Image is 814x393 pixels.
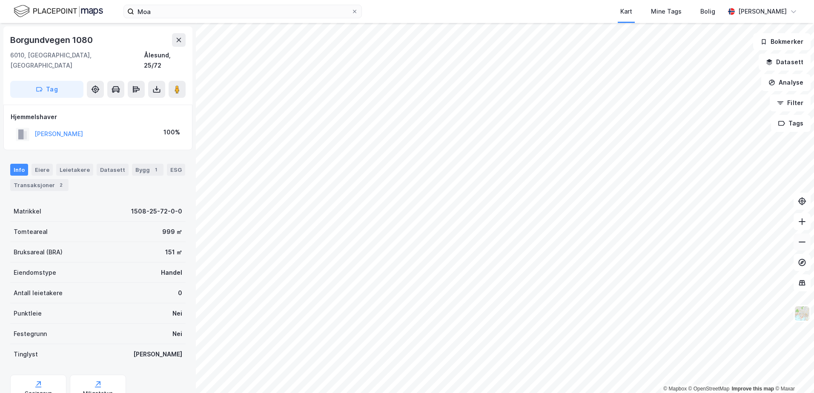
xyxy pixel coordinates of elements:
[10,179,69,191] div: Transaksjoner
[97,164,129,176] div: Datasett
[172,308,182,319] div: Nei
[11,112,185,122] div: Hjemmelshaver
[162,227,182,237] div: 999 ㎡
[771,352,814,393] div: Kontrollprogram for chat
[14,247,63,257] div: Bruksareal (BRA)
[10,50,144,71] div: 6010, [GEOGRAPHIC_DATA], [GEOGRAPHIC_DATA]
[14,329,47,339] div: Festegrunn
[738,6,787,17] div: [PERSON_NAME]
[14,227,48,237] div: Tomteareal
[14,288,63,298] div: Antall leietakere
[132,164,163,176] div: Bygg
[771,352,814,393] iframe: Chat Widget
[14,4,103,19] img: logo.f888ab2527a4732fd821a326f86c7f29.svg
[759,54,811,71] button: Datasett
[165,247,182,257] div: 151 ㎡
[771,115,811,132] button: Tags
[761,74,811,91] button: Analyse
[178,288,182,298] div: 0
[770,94,811,111] button: Filter
[32,164,53,176] div: Eiere
[14,206,41,216] div: Matrikkel
[133,349,182,359] div: [PERSON_NAME]
[131,206,182,216] div: 1508-25-72-0-0
[651,6,682,17] div: Mine Tags
[14,268,56,278] div: Eiendomstype
[732,386,774,392] a: Improve this map
[10,164,28,176] div: Info
[620,6,632,17] div: Kart
[10,81,83,98] button: Tag
[794,305,810,322] img: Z
[167,164,185,176] div: ESG
[56,164,93,176] div: Leietakere
[144,50,186,71] div: Ålesund, 25/72
[152,165,160,174] div: 1
[14,349,38,359] div: Tinglyst
[753,33,811,50] button: Bokmerker
[10,33,95,47] div: Borgundvegen 1080
[134,5,351,18] input: Søk på adresse, matrikkel, gårdeiere, leietakere eller personer
[57,181,65,189] div: 2
[161,268,182,278] div: Handel
[688,386,730,392] a: OpenStreetMap
[163,127,180,137] div: 100%
[14,308,42,319] div: Punktleie
[700,6,715,17] div: Bolig
[172,329,182,339] div: Nei
[663,386,687,392] a: Mapbox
